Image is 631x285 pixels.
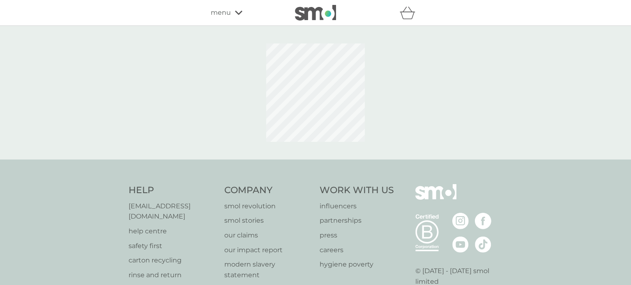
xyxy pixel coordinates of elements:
[452,213,469,229] img: visit the smol Instagram page
[224,259,312,280] a: modern slavery statement
[320,259,394,270] a: hygiene poverty
[129,201,216,222] a: [EMAIL_ADDRESS][DOMAIN_NAME]
[224,230,312,241] a: our claims
[211,7,231,18] span: menu
[320,245,394,255] a: careers
[224,184,312,197] h4: Company
[129,184,216,197] h4: Help
[295,5,336,21] img: smol
[129,270,216,280] a: rinse and return
[320,184,394,197] h4: Work With Us
[224,215,312,226] a: smol stories
[400,5,420,21] div: basket
[415,184,456,212] img: smol
[320,230,394,241] a: press
[224,245,312,255] a: our impact report
[129,255,216,266] a: carton recycling
[224,201,312,212] a: smol revolution
[452,236,469,253] img: visit the smol Youtube page
[320,215,394,226] a: partnerships
[475,236,491,253] img: visit the smol Tiktok page
[129,241,216,251] a: safety first
[475,213,491,229] img: visit the smol Facebook page
[129,226,216,237] a: help centre
[320,201,394,212] a: influencers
